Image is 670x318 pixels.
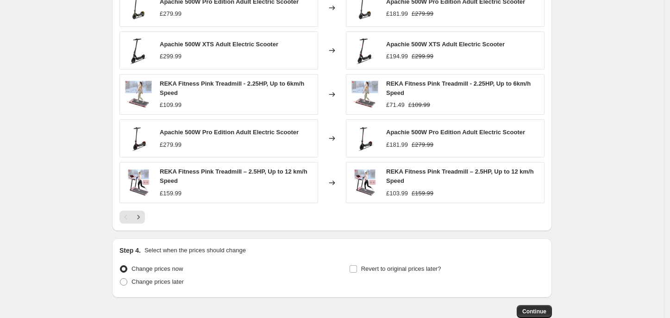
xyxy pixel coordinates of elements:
[386,80,531,96] span: REKA Fitness Pink Treadmill - 2.25HP, Up to 6km/h Speed
[351,81,379,108] img: 1500TRM005-img1_80x.jpg
[522,308,546,315] span: Continue
[408,100,430,110] strike: £109.99
[351,37,379,64] img: XTS04_1_80x.jpg
[125,169,152,197] img: 006-1_2886fc30-9eed-46b8-be20-c33e8211010b_80x.jpg
[386,9,408,19] div: £181.99
[386,41,505,48] span: Apachie 500W XTS Adult Electric Scooter
[386,168,534,184] span: REKA Fitness Pink Treadmill – 2.5HP, Up to 12 km/h Speed
[412,52,433,61] strike: £299.99
[125,125,152,152] img: 02_80x.jpg
[386,52,408,61] div: £194.99
[386,129,525,136] span: Apachie 500W Pro Edition Adult Electric Scooter
[160,41,278,48] span: Apachie 500W XTS Adult Electric Scooter
[412,140,433,150] strike: £279.99
[160,52,182,61] div: £299.99
[144,246,246,255] p: Select when the prices should change
[132,211,145,224] button: Next
[160,100,182,110] div: £109.99
[351,169,379,197] img: 006-1_2886fc30-9eed-46b8-be20-c33e8211010b_80x.jpg
[125,81,152,108] img: 1500TRM005-img1_80x.jpg
[160,80,304,96] span: REKA Fitness Pink Treadmill - 2.25HP, Up to 6km/h Speed
[160,189,182,198] div: £159.99
[119,246,141,255] h2: Step 4.
[351,125,379,152] img: 02_80x.jpg
[131,265,183,272] span: Change prices now
[517,305,552,318] button: Continue
[386,140,408,150] div: £181.99
[160,140,182,150] div: £279.99
[361,265,441,272] span: Revert to original prices later?
[160,9,182,19] div: £279.99
[386,100,405,110] div: £71.49
[160,129,299,136] span: Apachie 500W Pro Edition Adult Electric Scooter
[412,189,433,198] strike: £159.99
[131,278,184,285] span: Change prices later
[160,168,307,184] span: REKA Fitness Pink Treadmill – 2.5HP, Up to 12 km/h Speed
[119,211,145,224] nav: Pagination
[386,189,408,198] div: £103.99
[125,37,152,64] img: XTS04_1_80x.jpg
[412,9,433,19] strike: £279.99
